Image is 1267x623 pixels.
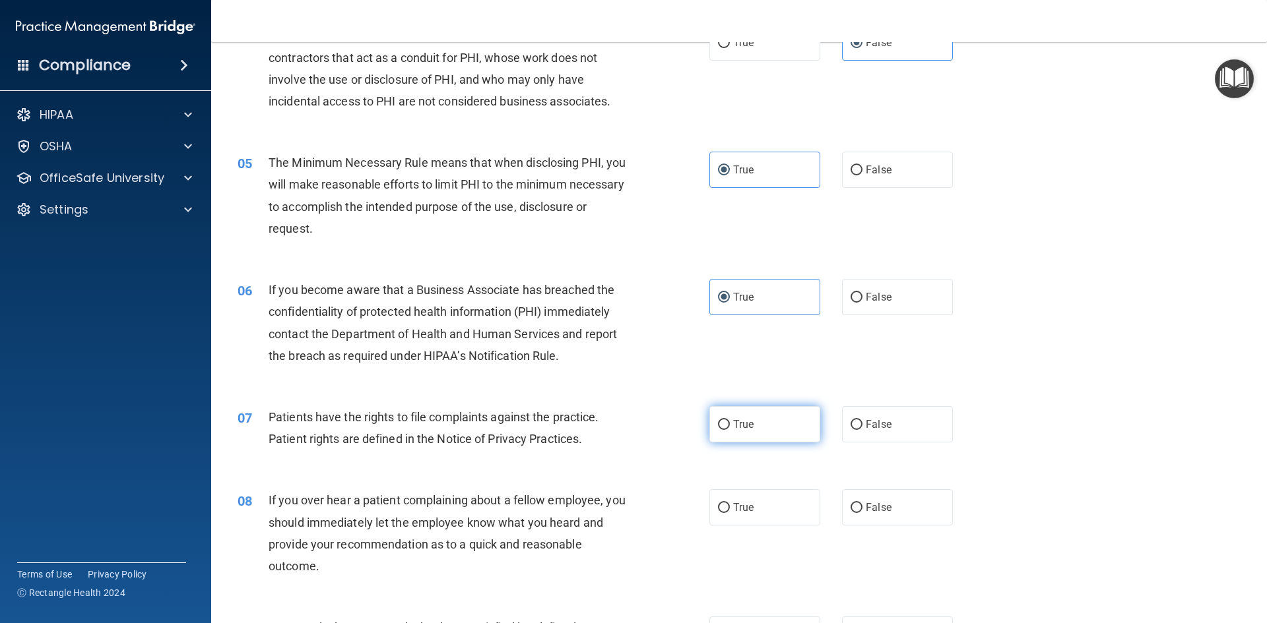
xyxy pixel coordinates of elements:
span: 06 [238,283,252,299]
span: 07 [238,410,252,426]
input: True [718,38,730,48]
button: Open Resource Center [1215,59,1254,98]
span: False [866,163,892,176]
span: False [866,291,892,303]
a: Terms of Use [17,568,72,581]
span: False [866,418,892,430]
a: HIPAA [16,107,192,123]
span: 08 [238,493,252,509]
span: True [733,163,754,176]
input: False [851,503,862,513]
a: OSHA [16,138,192,154]
span: If you become aware that a Business Associate has breached the confidentiality of protected healt... [269,283,617,363]
span: Patients have the rights to file complaints against the practice. Patient rights are defined in t... [269,410,599,446]
p: OfficeSafe University [40,170,164,186]
span: True [733,501,754,514]
input: True [718,165,730,175]
span: True [733,36,754,49]
p: HIPAA [40,107,73,123]
span: True [733,291,754,303]
span: The Minimum Necessary Rule means that when disclosing PHI, you will make reasonable efforts to li... [269,156,626,235]
span: False [866,501,892,514]
span: True [733,418,754,430]
a: OfficeSafe University [16,170,192,186]
input: False [851,420,862,430]
p: Settings [40,202,88,218]
span: Ⓒ Rectangle Health 2024 [17,586,125,599]
h4: Compliance [39,56,131,74]
input: True [718,420,730,430]
a: Privacy Policy [88,568,147,581]
input: False [851,38,862,48]
a: Settings [16,202,192,218]
input: False [851,293,862,303]
img: PMB logo [16,14,195,40]
span: 05 [238,156,252,171]
span: If you over hear a patient complaining about a fellow employee, you should immediately let the em... [269,493,626,573]
span: False [866,36,892,49]
p: OSHA [40,138,73,154]
input: False [851,165,862,175]
input: True [718,503,730,513]
input: True [718,293,730,303]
